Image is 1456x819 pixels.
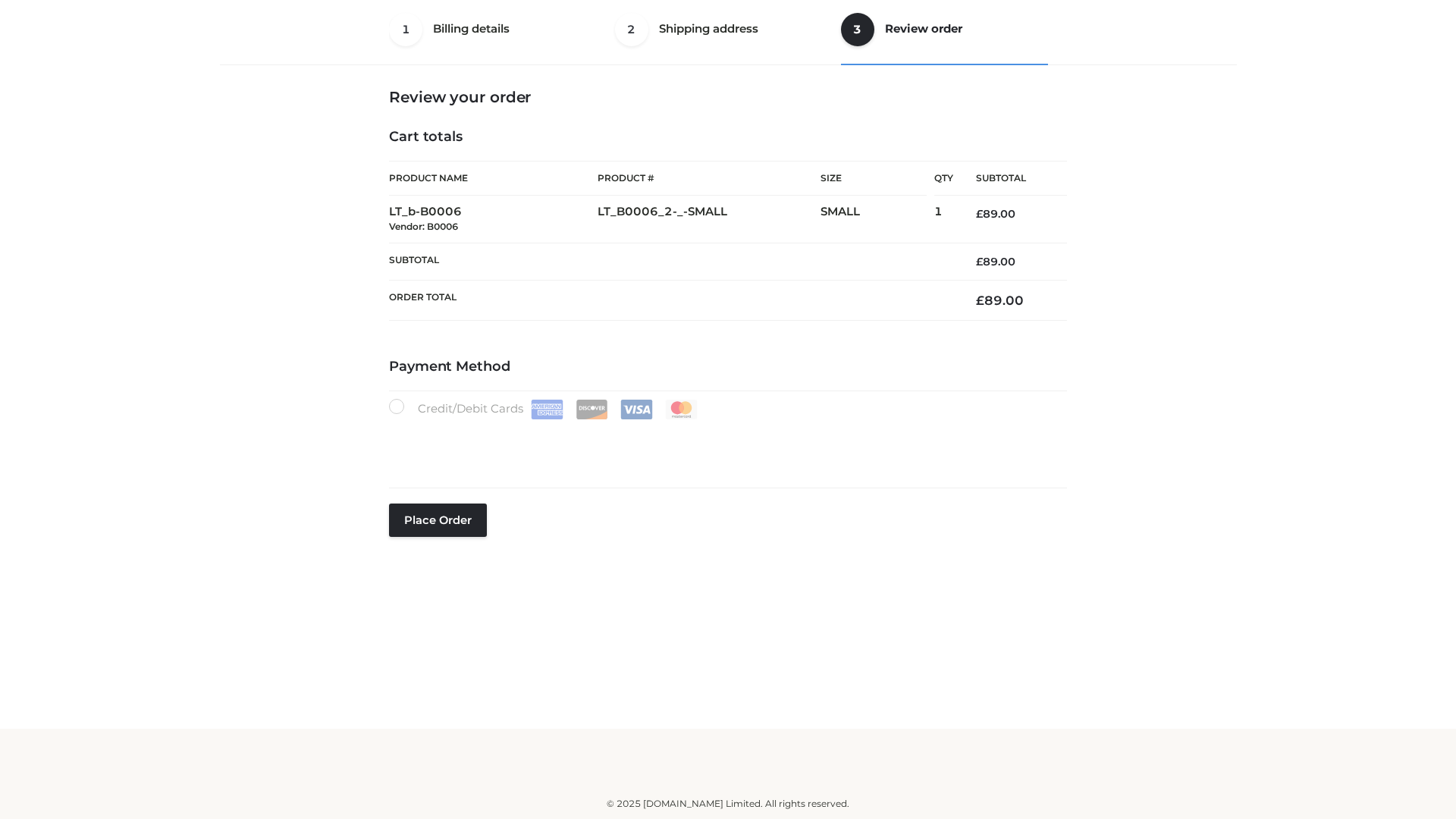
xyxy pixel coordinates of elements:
th: Product # [598,161,821,196]
div: © 2025 [DOMAIN_NAME] Limited. All rights reserved. [225,796,1231,811]
img: Mastercard [665,400,698,419]
iframe: Secure payment input frame [386,416,1064,472]
bdi: 89.00 [976,207,1015,221]
td: 1 [934,196,953,243]
th: Order Total [389,281,953,321]
img: Amex [531,400,563,419]
img: Discover [576,400,608,419]
h3: Review your order [389,88,1067,106]
h4: Cart totals [389,129,1067,146]
bdi: 89.00 [976,255,1015,268]
th: Size [821,162,927,196]
h4: Payment Method [389,359,1067,375]
small: Vendor: B0006 [389,221,458,232]
img: Visa [620,400,653,419]
bdi: 89.00 [976,293,1024,308]
td: LT_B0006_2-_-SMALL [598,196,821,243]
td: LT_b-B0006 [389,196,598,243]
span: £ [976,255,983,268]
th: Product Name [389,161,598,196]
button: Place order [389,504,487,537]
th: Qty [934,161,953,196]
span: £ [976,207,983,221]
label: Credit/Debit Cards [389,399,699,419]
th: Subtotal [953,162,1067,196]
span: £ [976,293,984,308]
th: Subtotal [389,243,953,280]
td: SMALL [821,196,934,243]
